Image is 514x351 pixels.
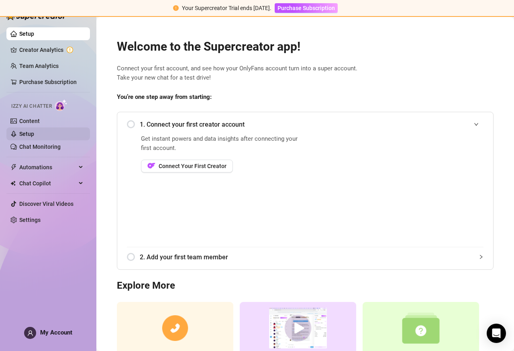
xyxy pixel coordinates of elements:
span: 2. Add your first team member [140,252,483,262]
a: Setup [19,31,34,37]
h3: Explore More [117,279,494,292]
a: Purchase Subscription [275,5,338,11]
span: 1. Connect your first creator account [140,119,483,129]
a: Chat Monitoring [19,144,61,150]
span: Automations [19,161,76,174]
img: AI Chatter [55,99,67,111]
button: Purchase Subscription [275,3,338,13]
span: expanded [474,122,479,127]
a: Settings [19,217,41,223]
span: Connect Your First Creator [159,163,226,169]
strong: You’re one step away from starting: [117,93,212,101]
a: Content [19,118,40,124]
button: OFConnect Your First Creator [141,160,233,172]
span: thunderbolt [10,164,17,170]
span: My Account [40,329,72,336]
span: Izzy AI Chatter [11,103,52,110]
a: Purchase Subscription [19,79,77,85]
a: OFConnect Your First Creator [141,160,303,172]
img: OF [147,162,155,170]
span: exclamation-circle [173,5,179,11]
div: 2. Add your first team member [127,247,483,267]
span: Chat Copilot [19,177,76,190]
iframe: Add Creators [323,134,483,237]
span: Purchase Subscription [277,5,335,11]
div: Open Intercom Messenger [487,324,506,343]
span: Your Supercreator Trial ends [DATE]. [182,5,271,11]
img: Chat Copilot [10,181,16,186]
span: Get instant powers and data insights after connecting your first account. [141,134,303,153]
a: Discover Viral Videos [19,201,73,207]
span: user [27,330,33,336]
h2: Welcome to the Supercreator app! [117,39,494,54]
span: collapsed [479,255,483,259]
a: Setup [19,131,34,137]
a: Team Analytics [19,63,59,69]
a: Creator Analytics exclamation-circle [19,43,84,56]
span: Connect your first account, and see how your OnlyFans account turn into a super account. Take you... [117,64,494,83]
div: 1. Connect your first creator account [127,115,483,134]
